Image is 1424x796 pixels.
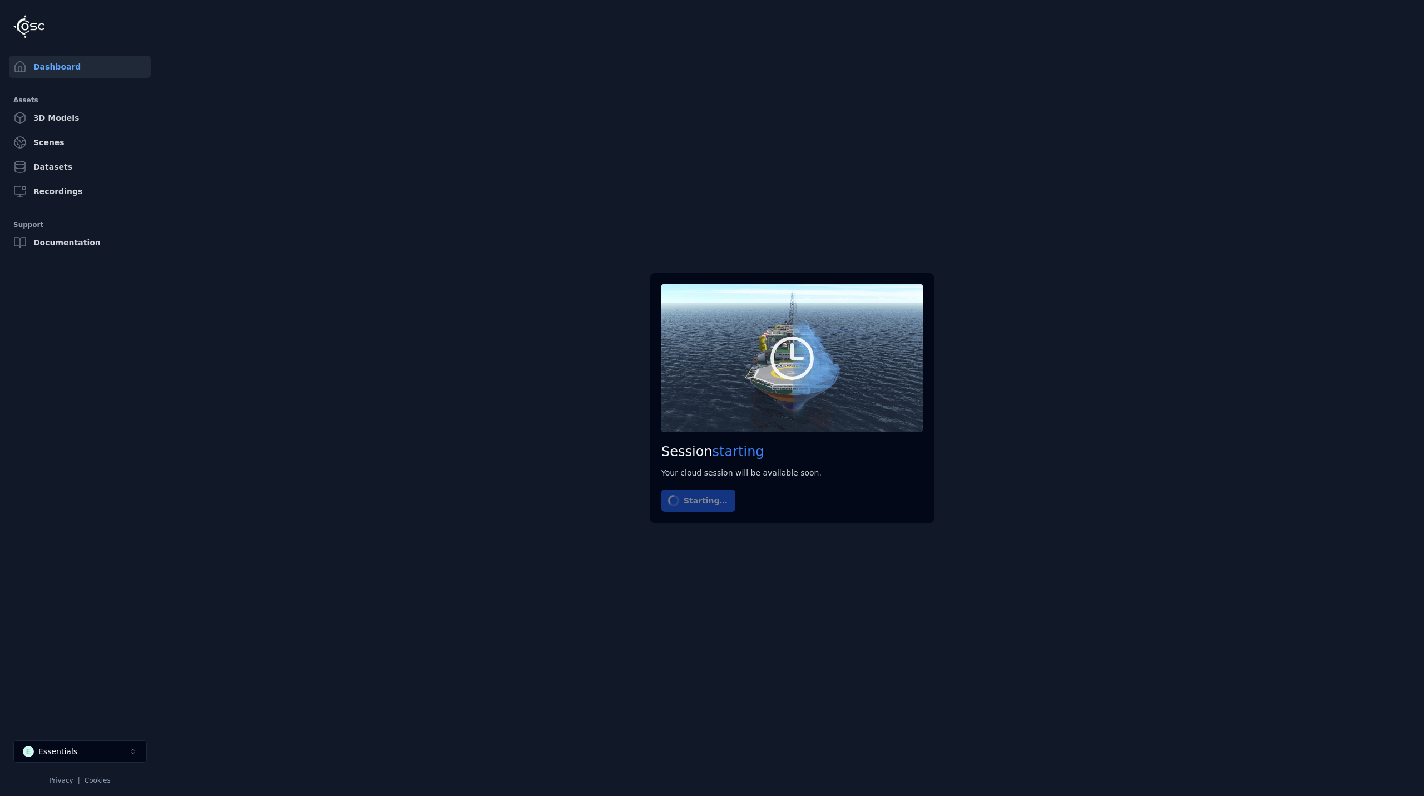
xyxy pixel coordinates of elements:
a: Scenes [9,131,151,154]
div: Assets [13,93,146,107]
h2: Session [661,443,923,461]
a: Dashboard [9,56,151,78]
div: Your cloud session will be available soon. [661,467,923,478]
span: | [78,777,80,784]
span: starting [713,444,764,459]
div: Essentials [38,746,77,757]
a: 3D Models [9,107,151,129]
a: Documentation [9,231,151,254]
button: Starting… [661,490,735,512]
a: Privacy [49,777,73,784]
div: E [23,746,34,757]
button: Select a workspace [13,740,147,763]
img: Logo [13,15,44,38]
a: Recordings [9,180,151,202]
a: Cookies [85,777,111,784]
a: Datasets [9,156,151,178]
div: Support [13,218,146,231]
